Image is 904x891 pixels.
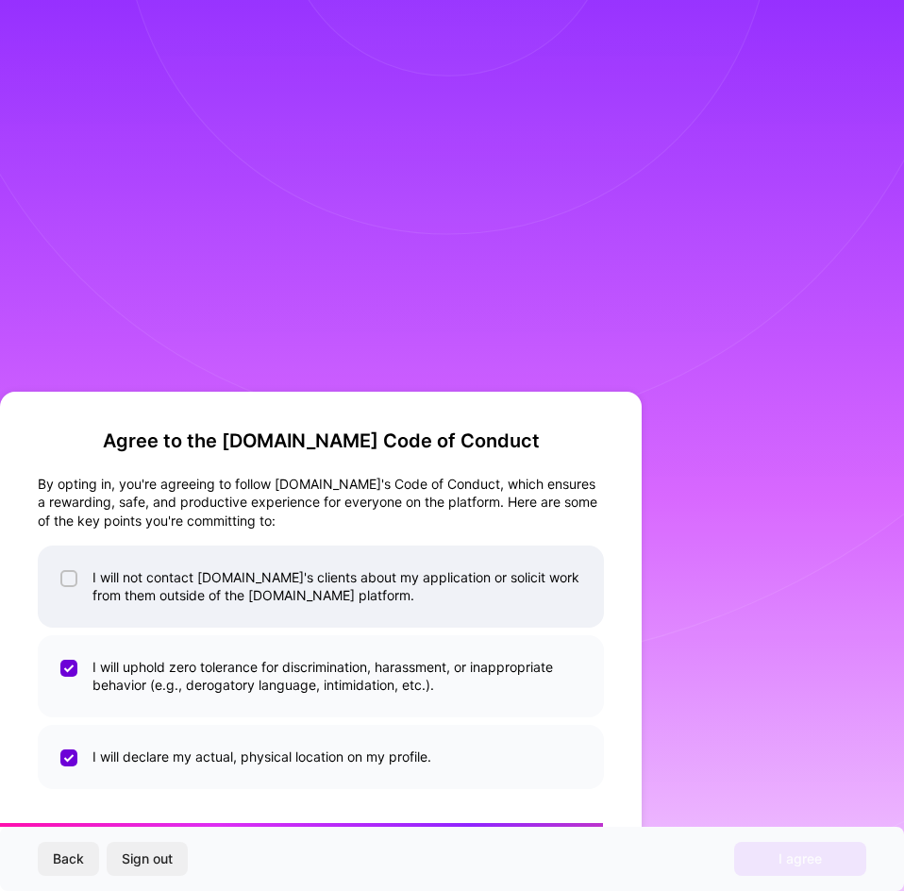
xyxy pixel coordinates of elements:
span: Back [53,849,84,868]
div: By opting in, you're agreeing to follow [DOMAIN_NAME]'s Code of Conduct, which ensures a rewardin... [38,475,604,530]
li: I will uphold zero tolerance for discrimination, harassment, or inappropriate behavior (e.g., der... [38,635,604,717]
h2: Agree to the [DOMAIN_NAME] Code of Conduct [38,429,604,452]
span: Sign out [122,849,173,868]
li: I will declare my actual, physical location on my profile. [38,725,604,789]
li: I will not contact [DOMAIN_NAME]'s clients about my application or solicit work from them outside... [38,546,604,628]
button: Back [38,842,99,876]
button: Sign out [107,842,188,876]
